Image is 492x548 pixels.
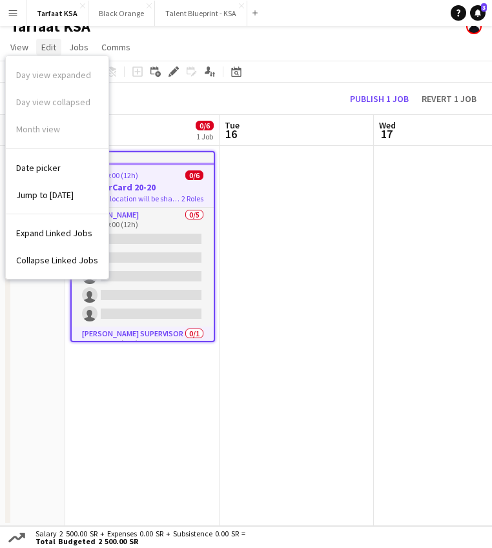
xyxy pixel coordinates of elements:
[101,41,130,53] span: Comms
[225,119,240,131] span: Tue
[466,19,482,34] app-user-avatar: Bashayr AlSubaie
[36,39,61,56] a: Edit
[26,1,88,26] button: Tarfaat KSA
[96,39,136,56] a: Comms
[223,127,240,141] span: 16
[470,5,486,21] a: 3
[181,194,203,203] span: 2 Roles
[36,538,245,545] span: Total Budgeted 2 500.00 SR
[72,152,214,163] div: Draft
[70,151,215,342] app-job-card: Draft08:00-20:00 (12h)0/6MasterCard 20-20 exact location will be shared later2 Roles[PERSON_NAME]...
[16,254,98,266] span: Collapse Linked Jobs
[155,1,247,26] button: Talent Blueprint - KSA
[6,219,108,247] a: Expand Linked Jobs
[64,39,94,56] a: Jobs
[6,181,108,208] a: Jump to today
[10,41,28,53] span: View
[69,41,88,53] span: Jobs
[5,39,34,56] a: View
[72,181,214,193] h3: MasterCard 20-20
[377,127,396,141] span: 17
[185,170,203,180] span: 0/6
[16,162,61,174] span: Date picker
[88,1,155,26] button: Black Orange
[16,189,74,201] span: Jump to [DATE]
[90,194,181,203] span: exact location will be shared later
[10,17,90,36] h1: Tarfaat KSA
[41,41,56,53] span: Edit
[481,3,487,12] span: 3
[6,247,108,274] a: Collapse Linked Jobs
[16,227,92,239] span: Expand Linked Jobs
[379,119,396,131] span: Wed
[72,327,214,370] app-card-role: [PERSON_NAME] Supervisor0/108:00-20:00 (12h)
[345,92,414,106] button: Publish 1 job
[72,208,214,327] app-card-role: [PERSON_NAME]0/508:00-20:00 (12h)
[28,530,248,545] div: Salary 2 500.00 SR + Expenses 0.00 SR + Subsistence 0.00 SR =
[196,121,214,130] span: 0/6
[82,170,138,180] span: 08:00-20:00 (12h)
[196,132,213,141] div: 1 Job
[416,92,482,106] button: Revert 1 job
[6,154,108,181] a: Date picker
